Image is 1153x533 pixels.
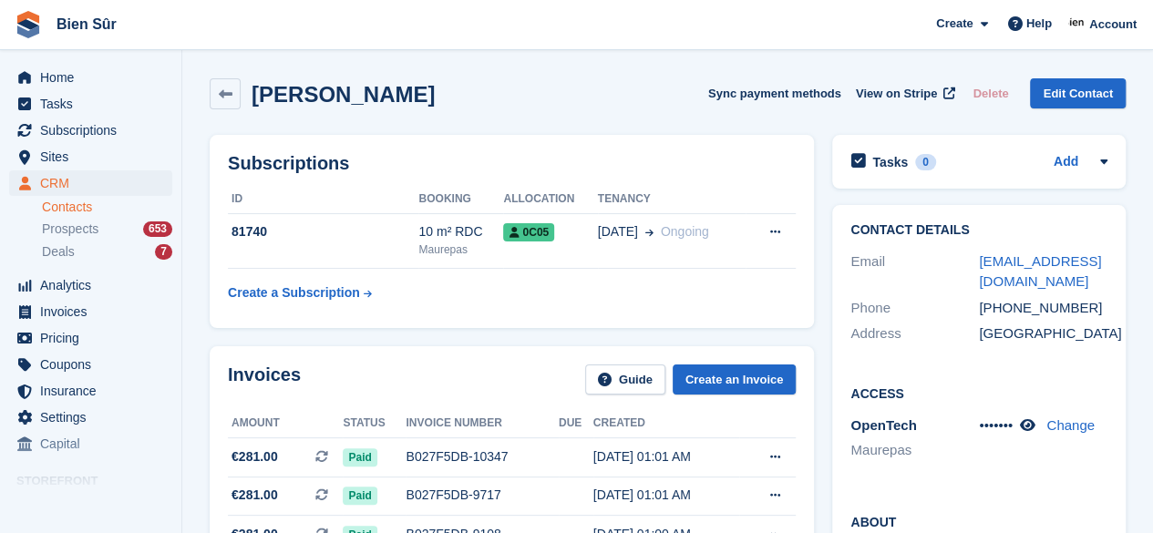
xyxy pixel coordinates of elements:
a: menu [9,91,172,117]
span: Home [40,65,149,90]
span: €281.00 [232,486,278,505]
span: Prospects [42,220,98,238]
span: Paid [343,487,376,505]
th: ID [228,185,418,214]
div: 653 [143,221,172,237]
a: menu [9,118,172,143]
a: menu [9,325,172,351]
img: Asmaa Habri [1068,15,1086,33]
div: B027F5DB-10347 [406,447,558,466]
span: View on Stripe [856,85,937,103]
th: Status [343,409,406,438]
a: menu [9,144,172,169]
a: menu [9,170,172,196]
a: Create a Subscription [228,276,372,310]
div: [GEOGRAPHIC_DATA] [979,323,1107,344]
span: Subscriptions [40,118,149,143]
h2: Access [850,384,1107,402]
a: Add [1054,152,1078,173]
span: [DATE] [598,222,638,241]
span: 0C05 [503,223,554,241]
a: menu [9,65,172,90]
h2: Tasks [872,154,908,170]
div: Maurepas [418,241,503,258]
h2: Subscriptions [228,153,796,174]
div: 0 [915,154,936,170]
span: Paid [343,448,376,466]
span: Help [1026,15,1052,33]
span: Ongoing [661,224,709,239]
a: Bien Sûr [49,9,124,39]
a: Contacts [42,199,172,216]
a: [EMAIL_ADDRESS][DOMAIN_NAME] [979,253,1101,290]
span: OpenTech [850,417,916,433]
div: B027F5DB-9717 [406,486,558,505]
span: Invoices [40,299,149,324]
div: [PHONE_NUMBER] [979,298,1107,319]
span: Coupons [40,352,149,377]
th: Amount [228,409,343,438]
span: Sites [40,144,149,169]
span: Capital [40,431,149,456]
span: Create [936,15,973,33]
a: Change [1046,417,1095,433]
button: Sync payment methods [708,78,841,108]
li: Maurepas [850,440,979,461]
a: Edit Contact [1030,78,1126,108]
h2: Contact Details [850,223,1107,238]
span: Account [1089,15,1137,34]
div: Address [850,323,979,344]
span: Tasks [40,91,149,117]
th: Created [593,409,739,438]
span: Insurance [40,378,149,404]
span: Storefront [16,472,181,490]
th: Invoice number [406,409,558,438]
span: CRM [40,170,149,196]
h2: Invoices [228,364,301,395]
a: menu [9,299,172,324]
a: menu [9,431,172,456]
th: Tenancy [598,185,746,214]
a: Guide [585,364,665,395]
a: menu [9,352,172,377]
div: 7 [155,244,172,260]
a: menu [9,378,172,404]
a: Deals 7 [42,242,172,261]
span: Analytics [40,272,149,298]
span: Deals [42,243,75,261]
h2: [PERSON_NAME] [252,82,435,107]
div: Phone [850,298,979,319]
div: 10 m² RDC [418,222,503,241]
a: menu [9,272,172,298]
div: Email [850,251,979,292]
a: Prospects 653 [42,220,172,239]
div: [DATE] 01:01 AM [593,486,739,505]
div: 81740 [228,222,418,241]
th: Due [559,409,593,438]
th: Booking [418,185,503,214]
div: [DATE] 01:01 AM [593,447,739,466]
span: ••••••• [979,417,1013,433]
div: Create a Subscription [228,283,360,302]
span: Pricing [40,325,149,351]
a: Create an Invoice [673,364,797,395]
h2: About [850,512,1107,530]
span: Settings [40,405,149,430]
a: menu [9,405,172,430]
a: View on Stripe [849,78,959,108]
span: €281.00 [232,447,278,466]
img: stora-icon-8386f47178a22dfd0bd8f6a31ec36ba5ce8667c1dd55bd0f319d3a0aa187defe.svg [15,11,42,38]
th: Allocation [503,185,597,214]
button: Delete [965,78,1015,108]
